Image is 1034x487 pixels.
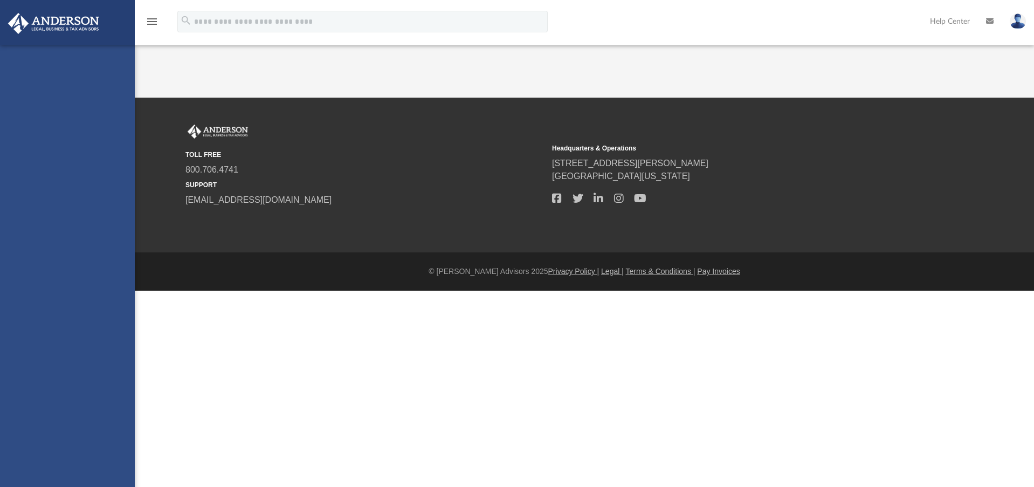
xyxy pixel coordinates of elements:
small: SUPPORT [185,180,544,190]
a: [EMAIL_ADDRESS][DOMAIN_NAME] [185,195,332,204]
div: © [PERSON_NAME] Advisors 2025 [135,266,1034,277]
small: Headquarters & Operations [552,143,911,153]
a: Privacy Policy | [548,267,599,276]
small: TOLL FREE [185,150,544,160]
a: Terms & Conditions | [626,267,695,276]
img: Anderson Advisors Platinum Portal [5,13,102,34]
i: menu [146,15,158,28]
a: menu [146,20,158,28]
a: Pay Invoices [697,267,740,276]
a: [GEOGRAPHIC_DATA][US_STATE] [552,172,690,181]
a: Legal | [601,267,624,276]
img: Anderson Advisors Platinum Portal [185,125,250,139]
a: [STREET_ADDRESS][PERSON_NAME] [552,159,708,168]
a: 800.706.4741 [185,165,238,174]
i: search [180,15,192,26]
img: User Pic [1010,13,1026,29]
